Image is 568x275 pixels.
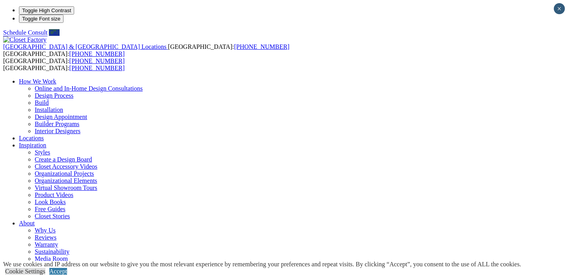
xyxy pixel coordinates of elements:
a: Installation [35,106,63,113]
a: Virtual Showroom Tours [35,184,97,191]
button: Close [554,3,565,14]
a: Inspiration [19,142,46,149]
a: Warranty [35,241,58,248]
a: Why Us [35,227,56,234]
a: Accept [49,268,67,275]
a: Media Room [35,255,68,262]
a: Design Appointment [35,113,87,120]
a: Cookie Settings [5,268,45,275]
a: [PHONE_NUMBER] [69,58,125,64]
span: [GEOGRAPHIC_DATA]: [GEOGRAPHIC_DATA]: [3,58,125,71]
a: How We Work [19,78,56,85]
span: [GEOGRAPHIC_DATA] & [GEOGRAPHIC_DATA] Locations [3,43,166,50]
a: Product Videos [35,191,73,198]
a: Free Guides [35,206,65,212]
a: Online and In-Home Design Consultations [35,85,143,92]
a: [GEOGRAPHIC_DATA] & [GEOGRAPHIC_DATA] Locations [3,43,168,50]
a: Call [49,29,60,36]
a: Sustainability [35,248,69,255]
button: Toggle Font size [19,15,64,23]
a: Closet Stories [35,213,70,219]
button: Toggle High Contrast [19,6,74,15]
a: Build [35,99,49,106]
a: Schedule Consult [3,29,47,36]
a: Look Books [35,199,66,205]
span: [GEOGRAPHIC_DATA]: [GEOGRAPHIC_DATA]: [3,43,290,57]
a: Styles [35,149,50,156]
a: Reviews [35,234,56,241]
a: Organizational Elements [35,177,97,184]
a: About [19,220,35,227]
a: [PHONE_NUMBER] [69,65,125,71]
a: Builder Programs [35,121,79,127]
span: Toggle Font size [22,16,60,22]
a: Closet Accessory Videos [35,163,97,170]
a: Locations [19,135,44,141]
a: [PHONE_NUMBER] [234,43,289,50]
a: Design Process [35,92,73,99]
a: [PHONE_NUMBER] [69,50,125,57]
a: Create a Design Board [35,156,92,163]
a: Organizational Projects [35,170,94,177]
img: Closet Factory [3,36,47,43]
div: We use cookies and IP address on our website to give you the most relevant experience by remember... [3,261,521,268]
a: Interior Designers [35,128,80,134]
span: Toggle High Contrast [22,7,71,13]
